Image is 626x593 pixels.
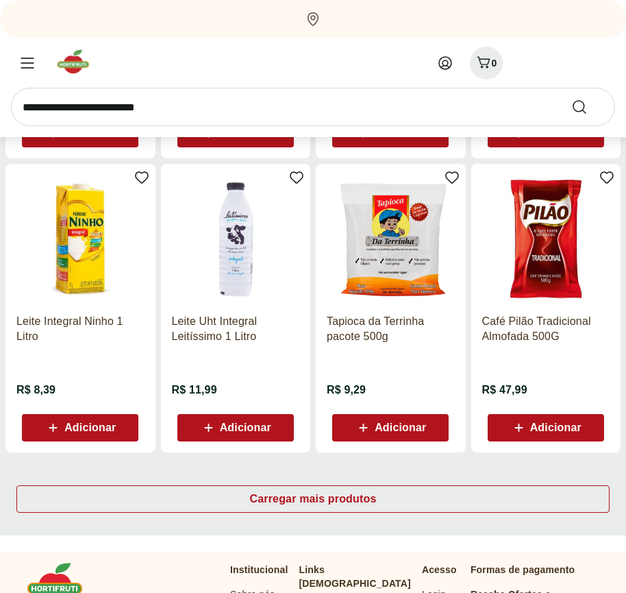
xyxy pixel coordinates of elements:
button: Adicionar [332,414,449,441]
p: Links [DEMOGRAPHIC_DATA] [299,563,411,590]
span: R$ 8,39 [16,383,55,398]
button: Menu [11,47,44,80]
p: Formas de pagamento [471,563,599,577]
img: Hortifruti [55,48,101,75]
span: Adicionar [220,422,271,433]
img: Tapioca da Terrinha pacote 500g [327,175,455,303]
button: Submit Search [571,99,604,115]
p: Institucional [230,563,288,577]
img: Leite Integral Ninho 1 Litro [16,175,145,303]
button: Carrinho [470,47,503,80]
a: Carregar mais produtos [16,485,610,518]
span: R$ 9,29 [327,383,366,398]
img: Café Pilão Tradicional Almofada 500G [482,175,610,303]
span: Carregar mais produtos [250,494,377,505]
button: Adicionar [488,414,604,441]
span: R$ 11,99 [172,383,217,398]
img: Leite Uht Integral Leitíssimo 1 Litro [172,175,300,303]
a: Leite Integral Ninho 1 Litro [16,314,145,344]
span: Adicionar [530,422,581,433]
a: Leite Uht Integral Leitíssimo 1 Litro [172,314,300,344]
input: search [11,88,615,126]
span: Adicionar [375,422,426,433]
span: 0 [492,58,497,69]
span: R$ 47,99 [482,383,527,398]
button: Adicionar [177,414,294,441]
button: Adicionar [22,414,138,441]
span: Adicionar [64,422,116,433]
p: Acesso [422,563,457,577]
a: Café Pilão Tradicional Almofada 500G [482,314,610,344]
a: Tapioca da Terrinha pacote 500g [327,314,455,344]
